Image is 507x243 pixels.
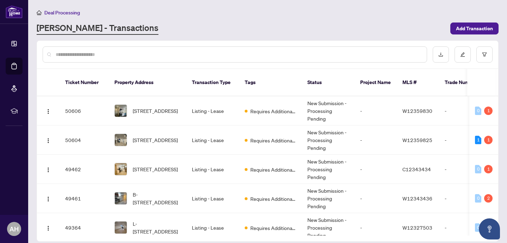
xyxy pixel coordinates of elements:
td: Listing - Lease [186,213,239,242]
span: home [37,10,42,15]
span: [STREET_ADDRESS] [133,136,178,144]
td: - [439,184,488,213]
td: - [439,155,488,184]
td: - [439,96,488,126]
div: 0 [475,165,481,173]
span: [STREET_ADDRESS] [133,165,178,173]
button: Logo [43,164,54,175]
td: New Submission - Processing Pending [302,155,355,184]
div: 1 [484,165,493,173]
span: W12359825 [402,137,432,143]
td: - [439,126,488,155]
th: Project Name [355,69,397,96]
th: Status [302,69,355,96]
button: edit [455,46,471,63]
th: Transaction Type [186,69,239,96]
img: thumbnail-img [115,163,127,175]
td: 49462 [60,155,109,184]
td: Listing - Lease [186,155,239,184]
button: download [433,46,449,63]
img: Logo [45,138,51,143]
td: New Submission - Processing Pending [302,96,355,126]
span: Requires Additional Docs [250,195,296,203]
th: Property Address [109,69,186,96]
div: 0 [475,194,481,203]
div: 0 [475,223,481,232]
td: Listing - Lease [186,126,239,155]
div: 2 [484,194,493,203]
img: logo [6,5,23,18]
td: Listing - Lease [186,96,239,126]
span: W12359830 [402,108,432,114]
span: [STREET_ADDRESS] [133,107,178,115]
td: 49461 [60,184,109,213]
th: Ticket Number [60,69,109,96]
td: New Submission - Processing Pending [302,126,355,155]
span: L-[STREET_ADDRESS] [133,220,181,235]
td: - [355,155,397,184]
img: Logo [45,167,51,173]
img: thumbnail-img [115,192,127,204]
button: Logo [43,193,54,204]
span: B-[STREET_ADDRESS] [133,191,181,206]
span: Deal Processing [44,9,80,16]
span: edit [460,52,465,57]
img: thumbnail-img [115,134,127,146]
td: 50604 [60,126,109,155]
span: C12343434 [402,166,431,172]
td: - [355,96,397,126]
td: - [355,126,397,155]
span: AH [10,224,19,234]
button: Open asap [479,218,500,239]
img: Logo [45,225,51,231]
td: Listing - Lease [186,184,239,213]
span: Requires Additional Docs [250,107,296,115]
span: W12343436 [402,195,432,202]
button: Logo [43,105,54,116]
td: 49364 [60,213,109,242]
button: filter [476,46,493,63]
span: download [438,52,443,57]
td: - [355,184,397,213]
button: Add Transaction [450,23,499,34]
span: Add Transaction [456,23,493,34]
img: Logo [45,109,51,114]
td: - [355,213,397,242]
div: 1 [475,136,481,144]
div: 1 [484,107,493,115]
th: Trade Number [439,69,488,96]
th: Tags [239,69,302,96]
td: New Submission - Processing Pending [302,184,355,213]
a: [PERSON_NAME] - Transactions [37,22,158,35]
td: - [439,213,488,242]
span: Requires Additional Docs [250,136,296,144]
td: 50606 [60,96,109,126]
button: Logo [43,134,54,146]
button: Logo [43,222,54,233]
span: W12327503 [402,224,432,231]
div: 0 [475,107,481,115]
td: New Submission - Processing Pending [302,213,355,242]
div: 1 [484,136,493,144]
img: thumbnail-img [115,222,127,234]
img: Logo [45,196,51,202]
img: thumbnail-img [115,105,127,117]
span: filter [482,52,487,57]
span: Requires Additional Docs [250,166,296,173]
th: MLS # [397,69,439,96]
span: Requires Additional Docs [250,224,296,232]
